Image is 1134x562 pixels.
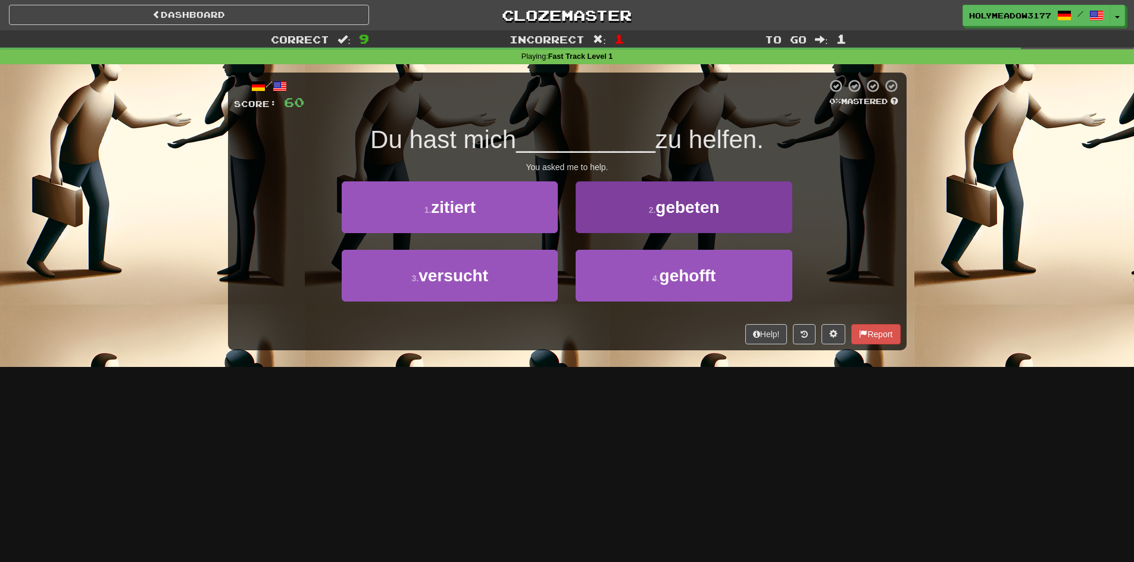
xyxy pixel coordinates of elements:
[745,324,788,344] button: Help!
[593,34,606,45] span: :
[655,198,719,216] span: gebeten
[431,198,476,216] span: zitiert
[963,5,1110,26] a: HolyMeadow3177 /
[234,161,901,173] div: You asked me to help.
[836,32,846,46] span: 1
[829,96,841,106] span: 0 %
[652,274,660,283] small: 4 .
[370,125,516,153] span: Du hast mich
[359,32,369,46] span: 9
[548,52,613,61] strong: Fast Track Level 1
[576,181,792,233] button: 2.gebeten
[284,95,304,109] span: 60
[418,266,488,285] span: versucht
[271,33,329,45] span: Correct
[614,32,624,46] span: 1
[851,324,900,344] button: Report
[234,99,277,109] span: Score:
[649,205,656,215] small: 2 .
[342,181,558,233] button: 1.zitiert
[827,96,901,107] div: Mastered
[815,34,828,45] span: :
[342,250,558,302] button: 3.versucht
[660,266,716,285] span: gehofft
[424,205,432,215] small: 1 .
[234,79,304,93] div: /
[412,274,419,283] small: 3 .
[765,33,807,45] span: To go
[338,34,351,45] span: :
[387,5,747,26] a: Clozemaster
[9,5,369,25] a: Dashboard
[576,250,792,302] button: 4.gehofft
[793,324,816,344] button: Round history (alt+y)
[1077,10,1083,18] span: /
[510,33,585,45] span: Incorrect
[655,125,764,153] span: zu helfen.
[516,125,655,153] span: __________
[969,10,1051,21] span: HolyMeadow3177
